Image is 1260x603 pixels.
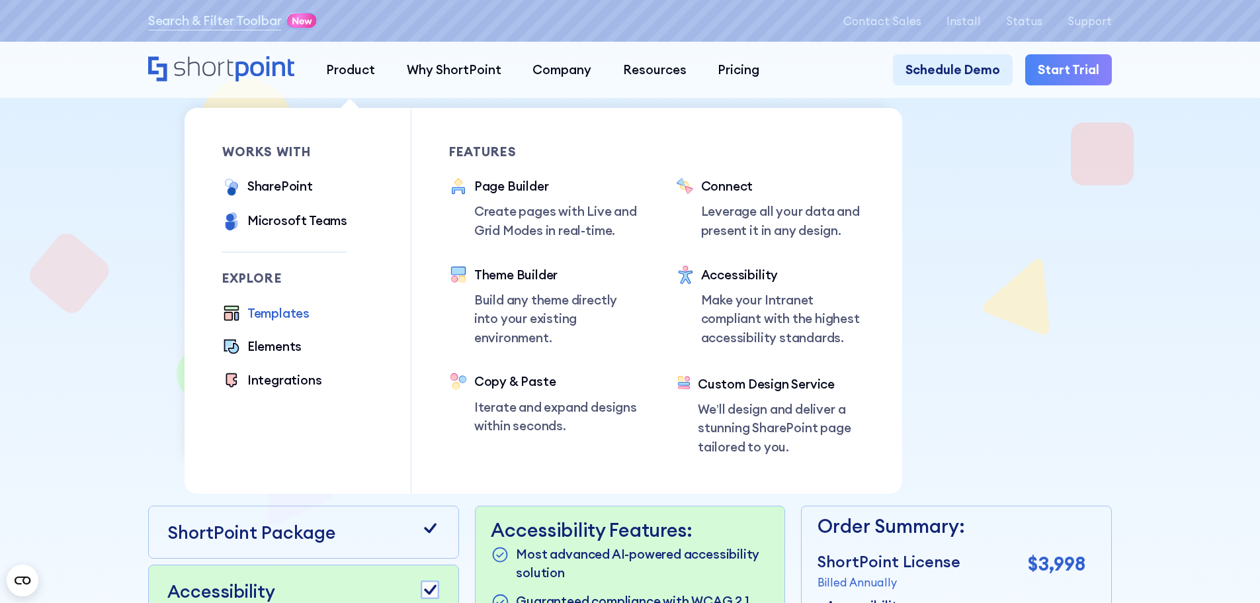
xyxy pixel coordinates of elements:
[247,211,347,230] div: Microsoft Teams
[818,574,960,590] p: Billed Annually
[517,54,607,86] a: Company
[222,211,347,233] a: Microsoft Teams
[698,375,864,394] div: Custom Design Service
[247,371,322,390] div: Integrations
[532,60,591,79] div: Company
[222,146,348,158] div: works with
[718,60,759,79] div: Pricing
[516,545,769,582] p: Most advanced AI-powered accessibility solution
[843,15,921,27] a: Contact Sales
[7,565,38,596] button: Open CMP widget
[222,272,348,285] div: Explore
[623,60,687,79] div: Resources
[676,177,865,240] a: ConnectLeverage all your data and present it in any design.
[701,202,865,240] p: Leverage all your data and present it in any design.
[222,177,313,199] a: SharePoint
[1006,15,1042,27] a: Status
[449,177,638,240] a: Page BuilderCreate pages with Live and Grid Modes in real-time.
[1025,54,1112,86] a: Start Trial
[474,177,638,196] div: Page Builder
[698,400,864,457] p: We’ll design and deliver a stunning SharePoint page tailored to you.
[326,60,375,79] div: Product
[701,265,865,285] div: Accessibility
[491,519,769,541] p: Accessibility Features:
[148,56,294,83] a: Home
[474,202,638,240] p: Create pages with Live and Grid Modes in real-time.
[407,60,501,79] div: Why ShortPoint
[222,337,302,358] a: Elements
[1068,15,1112,27] a: Support
[247,177,313,196] div: SharePoint
[449,146,638,158] div: Features
[818,550,960,574] p: ShortPoint License
[449,265,638,348] a: Theme BuilderBuild any theme directly into your existing environment.
[474,291,638,348] p: Build any theme directly into your existing environment.
[167,519,335,545] p: ShortPoint Package
[391,54,517,86] a: Why ShortPoint
[1194,539,1260,603] iframe: Chat Widget
[222,304,310,325] a: Templates
[607,54,702,86] a: Resources
[474,372,638,391] div: Copy & Paste
[474,265,638,285] div: Theme Builder
[702,54,776,86] a: Pricing
[247,337,302,356] div: Elements
[148,11,282,30] a: Search & Filter Toolbar
[701,177,865,196] div: Connect
[247,304,310,323] div: Templates
[946,15,981,27] a: Install
[701,291,865,348] p: Make your Intranet compliant with the highest accessibility standards.
[1028,550,1085,579] p: $3,998
[676,265,865,349] a: AccessibilityMake your Intranet compliant with the highest accessibility standards.
[222,371,322,392] a: Integrations
[676,375,865,457] a: Custom Design ServiceWe’ll design and deliver a stunning SharePoint page tailored to you.
[818,512,1085,541] p: Order Summary:
[449,372,638,435] a: Copy & PasteIterate and expand designs within seconds.
[310,54,391,86] a: Product
[474,398,638,436] p: Iterate and expand designs within seconds.
[893,54,1013,86] a: Schedule Demo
